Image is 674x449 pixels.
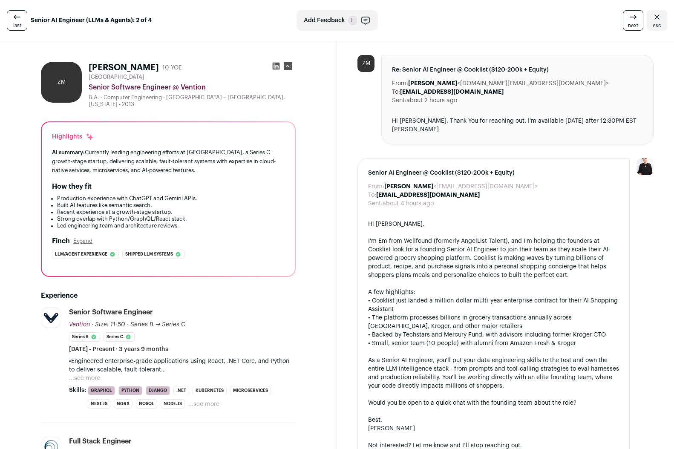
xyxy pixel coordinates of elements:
div: As a Senior AI Engineer, you'll put your data engineering skills to the test and own the entire L... [368,356,619,390]
div: A few highlights: [368,288,619,296]
p: •Engineered enterprise-grade applications using React, .NET Core, and Python to deliver scalable,... [69,357,296,374]
img: 9240684-medium_jpg [637,158,654,175]
li: Node.js [161,399,185,409]
div: I'm Em from Wellfound (formerly AngelList Talent), and I'm helping the founders at Cooklist look ... [368,237,619,279]
li: Kubernetes [193,386,227,395]
span: Series B → Series C [130,322,185,328]
span: Skills: [69,386,86,394]
li: Django [146,386,170,395]
div: Senior Software Engineer @ Vention [89,82,296,92]
div: Senior Software Engineer [69,308,153,317]
dd: about 4 hours ago [383,199,434,208]
div: B.A. - Computer Engineering - [GEOGRAPHIC_DATA] – [GEOGRAPHIC_DATA], [US_STATE] - 2013 [89,94,296,108]
li: .NET [173,386,189,395]
span: AI summary: [52,150,85,155]
a: Close [647,10,667,31]
dt: From: [368,182,384,191]
dd: <[EMAIL_ADDRESS][DOMAIN_NAME]> [384,182,538,191]
li: Microservices [230,386,271,395]
dt: To: [392,88,400,96]
span: F [349,16,357,25]
dt: Sent: [368,199,383,208]
b: [EMAIL_ADDRESS][DOMAIN_NAME] [376,192,480,198]
div: 10 YOE [162,63,182,72]
div: Best, [368,416,619,424]
span: [GEOGRAPHIC_DATA] [89,74,144,81]
span: • Small, senior team (10 people) with alumni from Amazon Fresh & Kroger [368,340,576,346]
span: Add Feedback [304,16,345,25]
span: esc [653,22,661,29]
span: Shipped llm systems [125,250,173,259]
b: [EMAIL_ADDRESS][DOMAIN_NAME] [400,89,504,95]
li: Series C [104,332,135,342]
li: NoSQL [136,399,157,409]
dd: <[DOMAIN_NAME][EMAIL_ADDRESS][DOMAIN_NAME]> [408,79,609,88]
dt: To: [368,191,376,199]
span: next [628,22,638,29]
li: Nest.js [88,399,110,409]
li: Built AI features like semantic search. [57,202,285,209]
img: dafc7cee1f051c6242959d2a1fd9038bf4828ffb087992c21ec880ccc1338a36.jpg [41,311,61,326]
button: Expand [73,238,92,245]
b: [PERSON_NAME] [384,184,433,190]
strong: Senior AI Engineer (LLMs & Agents): 2 of 4 [31,16,152,25]
li: Production experience with ChatGPT and Gemini APIs. [57,195,285,202]
span: Llm/agent experience [55,250,107,259]
div: • Cooklist just landed a million-dollar multi-year enterprise contract for their AI Shopping Assi... [368,296,619,314]
div: • Backed by Techstars and Mercury Fund, with advisors including former Kroger CTO [368,331,619,339]
div: ZM [41,62,82,103]
li: Led engineering team and architecture reviews. [57,222,285,229]
div: [PERSON_NAME] [368,424,619,433]
li: Recent experience at a growth-stage startup. [57,209,285,216]
h2: How they fit [52,181,92,192]
div: Would you be open to a quick chat with the founding team about the role? [368,399,619,407]
a: next [623,10,643,31]
div: Hi [PERSON_NAME], [368,220,619,228]
div: Highlights [52,132,94,141]
button: ...see more [69,374,100,383]
span: Vention [69,322,90,328]
div: Hi [PERSON_NAME], Thank You for reaching out. I'm available [DATE] after 12:30PM EST [PERSON_NAME] [392,117,643,134]
span: last [13,22,21,29]
button: Add Feedback F [297,10,378,31]
dd: about 2 hours ago [406,96,457,105]
dt: Sent: [392,96,406,105]
div: Currently leading engineering efforts at [GEOGRAPHIC_DATA], a Series C growth-stage startup, deli... [52,148,285,175]
li: GraphQL [88,386,115,395]
span: · Size: 11-50 [92,322,125,328]
span: Senior AI Engineer @ Cooklist ($120-200k + Equity) [368,169,619,177]
h2: Experience [41,291,296,301]
li: Strong overlap with Python/GraphQL/React stack. [57,216,285,222]
li: Series B [69,332,100,342]
div: ZM [357,55,374,72]
h1: [PERSON_NAME] [89,62,159,74]
dt: From: [392,79,408,88]
b: [PERSON_NAME] [408,81,457,86]
a: last [7,10,27,31]
span: [DATE] - Present · 3 years 9 months [69,345,168,354]
span: Re: Senior AI Engineer @ Cooklist ($120-200k + Equity) [392,66,643,74]
button: ...see more [188,400,219,409]
h2: Finch [52,236,70,246]
li: Python [118,386,142,395]
div: • The platform processes billions in grocery transactions annually across [GEOGRAPHIC_DATA], Krog... [368,314,619,331]
div: Full Stack Engineer [69,437,132,446]
li: NgRx [114,399,132,409]
span: · [127,320,129,329]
